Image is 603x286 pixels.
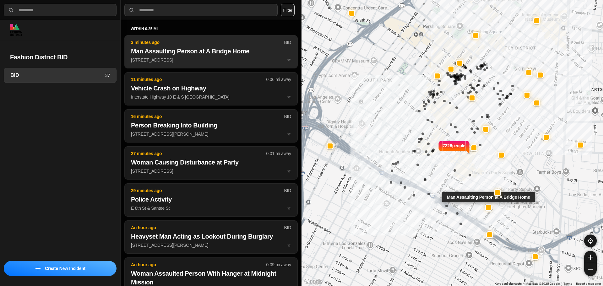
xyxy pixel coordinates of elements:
h2: Man Assaulting Person at A Bridge Home [131,47,291,56]
span: star [287,206,291,211]
h2: Person Breaking Into Building [131,121,291,130]
p: Create New Incident [45,265,85,272]
button: iconCreate New Incident [4,261,117,276]
button: zoom-in [584,251,597,263]
h3: BID [10,72,105,79]
p: Interstate Highway 10 E & S [GEOGRAPHIC_DATA] [131,94,291,100]
p: [STREET_ADDRESS][PERSON_NAME] [131,242,291,248]
p: [STREET_ADDRESS][PERSON_NAME] [131,131,291,137]
p: 0.09 mi away [266,262,291,268]
h2: Heavyset Man Acting as Lookout During Burglary [131,232,291,241]
span: star [287,132,291,137]
h5: within 0.25 mi [131,26,291,31]
img: zoom-in [588,255,593,260]
img: notch [465,140,470,154]
p: BID [284,224,291,231]
button: Filter [281,4,295,16]
span: star [287,57,291,62]
p: 0.01 mi away [266,150,291,157]
p: 29 minutes ago [131,187,284,194]
p: 3 minutes ago [131,39,284,46]
a: Open this area in Google Maps (opens a new window) [303,278,324,286]
span: Map data ©2025 Google [525,282,560,285]
a: 16 minutes agoBIDPerson Breaking Into Building[STREET_ADDRESS][PERSON_NAME]star [124,131,298,137]
button: zoom-out [584,263,597,276]
img: search [8,7,14,13]
p: 27 minutes ago [131,150,266,157]
a: 29 minutes agoBIDPolice ActivityE 8th St & Santee Ststar [124,205,298,211]
img: logo [10,24,22,36]
span: star [287,243,291,248]
p: 16 minutes ago [131,113,284,120]
button: Man Assaulting Person at A Bridge Home [485,204,492,211]
img: notch [438,140,443,154]
img: icon [35,266,41,271]
p: [STREET_ADDRESS] [131,168,291,174]
div: Man Assaulting Person at A Bridge Home [442,192,535,202]
button: 29 minutes agoBIDPolice ActivityE 8th St & Santee Ststar [124,183,298,217]
p: BID [284,187,291,194]
p: 11 minutes ago [131,76,266,83]
a: Terms (opens in new tab) [563,282,572,285]
p: E 8th St & Santee St [131,205,291,211]
img: zoom-out [588,267,593,272]
p: An hour ago [131,224,284,231]
img: search [128,7,135,13]
a: 11 minutes ago0.06 mi awayVehicle Crash on HighwayInterstate Highway 10 E & S [GEOGRAPHIC_DATA]star [124,94,298,100]
img: Google [303,278,324,286]
p: 37 [105,72,110,78]
h2: Fashion District BID [10,53,110,62]
button: An hour agoBIDHeavyset Man Acting as Lookout During Burglary[STREET_ADDRESS][PERSON_NAME]star [124,220,298,254]
img: recenter [588,238,593,244]
h2: Woman Causing Disturbance at Party [131,158,291,167]
a: 27 minutes ago0.01 mi awayWoman Causing Disturbance at Party[STREET_ADDRESS]star [124,168,298,174]
a: BID37 [4,68,117,83]
h2: Police Activity [131,195,291,204]
p: An hour ago [131,262,266,268]
button: 11 minutes ago0.06 mi awayVehicle Crash on HighwayInterstate Highway 10 E & S [GEOGRAPHIC_DATA]star [124,72,298,105]
button: 16 minutes agoBIDPerson Breaking Into Building[STREET_ADDRESS][PERSON_NAME]star [124,109,298,143]
a: Report a map error [576,282,601,285]
button: 3 minutes agoBIDMan Assaulting Person at A Bridge Home[STREET_ADDRESS]star [124,35,298,68]
p: 7228 people [443,143,466,156]
span: star [287,94,291,100]
button: 27 minutes ago0.01 mi awayWoman Causing Disturbance at Party[STREET_ADDRESS]star [124,146,298,180]
p: BID [284,113,291,120]
h2: Vehicle Crash on Highway [131,84,291,93]
a: 3 minutes agoBIDMan Assaulting Person at A Bridge Home[STREET_ADDRESS]star [124,57,298,62]
p: [STREET_ADDRESS] [131,57,291,63]
span: star [287,169,291,174]
button: Keyboard shortcuts [495,282,522,286]
p: 0.06 mi away [266,76,291,83]
p: BID [284,39,291,46]
button: recenter [584,235,597,247]
a: An hour agoBIDHeavyset Man Acting as Lookout During Burglary[STREET_ADDRESS][PERSON_NAME]star [124,242,298,248]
